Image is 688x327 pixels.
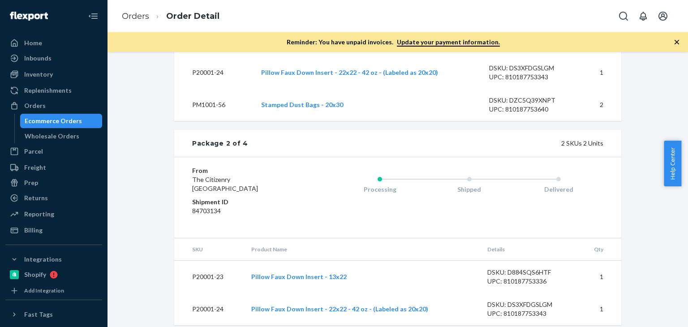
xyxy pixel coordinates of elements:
a: Ecommerce Orders [20,114,103,128]
div: Prep [24,178,38,187]
div: Orders [24,101,46,110]
div: Replenishments [24,86,72,95]
dt: From [192,166,299,175]
a: Order Detail [166,11,219,21]
a: Parcel [5,144,102,159]
a: Freight [5,160,102,175]
a: Shopify [5,267,102,282]
a: Orders [5,99,102,113]
div: Integrations [24,255,62,264]
td: 1 [579,261,621,293]
div: Ecommerce Orders [25,116,82,125]
span: Support [18,6,50,14]
td: P20001-23 [174,261,244,293]
td: 1 [580,56,621,89]
div: Add Integration [24,287,64,294]
div: Home [24,39,42,47]
a: Prep [5,176,102,190]
div: DSKU: DS3XFDGSLGM [487,300,572,309]
a: Pillow Faux Down Insert - 22x22 - 42 oz - (Labeled as 20x20) [251,305,428,313]
a: Update your payment information. [397,38,500,47]
div: DSKU: DS3XFDGSLGM [489,64,573,73]
div: Shipped [425,185,514,194]
div: UPC: 810187753343 [489,73,573,82]
td: PM1001-56 [174,89,254,121]
div: Delivered [514,185,603,194]
a: Billing [5,223,102,237]
button: Close Navigation [84,7,102,25]
div: UPC: 810187753640 [489,105,573,114]
td: P20001-24 [174,293,244,325]
div: Wholesale Orders [25,132,79,141]
div: Processing [335,185,425,194]
a: Pillow Faux Down Insert - 22x22 - 42 oz - (Labeled as 20x20) [261,69,438,76]
th: SKU [174,238,244,261]
a: Wholesale Orders [20,129,103,143]
button: Fast Tags [5,307,102,322]
div: Reporting [24,210,54,219]
a: Replenishments [5,83,102,98]
th: Qty [579,238,621,261]
td: P20001-24 [174,56,254,89]
p: Reminder: You have unpaid invoices. [287,38,500,47]
button: Open Search Box [615,7,632,25]
td: 2 [580,89,621,121]
th: Product Name [244,238,481,261]
a: Orders [122,11,149,21]
ol: breadcrumbs [115,3,227,30]
div: Freight [24,163,46,172]
a: Pillow Faux Down Insert - 13x22 [251,273,347,280]
div: Fast Tags [24,310,53,319]
a: Stamped Dust Bags - 20x30 [261,101,343,108]
div: Shopify [24,270,46,279]
a: Inbounds [5,51,102,65]
div: Inbounds [24,54,52,63]
dt: Shipment ID [192,198,299,207]
div: DSKU: DZC5Q39XNPT [489,96,573,105]
div: Billing [24,226,43,235]
div: 2 SKUs 2 Units [248,139,603,148]
div: Returns [24,194,48,202]
div: Parcel [24,147,43,156]
button: Open notifications [634,7,652,25]
div: Inventory [24,70,53,79]
div: UPC: 810187753343 [487,309,572,318]
a: Add Integration [5,285,102,296]
div: DSKU: D884SQS6HTF [487,268,572,277]
a: Reporting [5,207,102,221]
a: Returns [5,191,102,205]
div: Package 2 of 4 [192,139,248,148]
button: Help Center [664,141,681,186]
img: Flexport logo [10,12,48,21]
span: The Citizenry [GEOGRAPHIC_DATA] [192,176,258,192]
a: Home [5,36,102,50]
button: Open account menu [654,7,672,25]
div: UPC: 810187753336 [487,277,572,286]
th: Details [480,238,579,261]
button: Integrations [5,252,102,267]
td: 1 [579,293,621,325]
dd: 84703134 [192,207,299,215]
a: Inventory [5,67,102,82]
